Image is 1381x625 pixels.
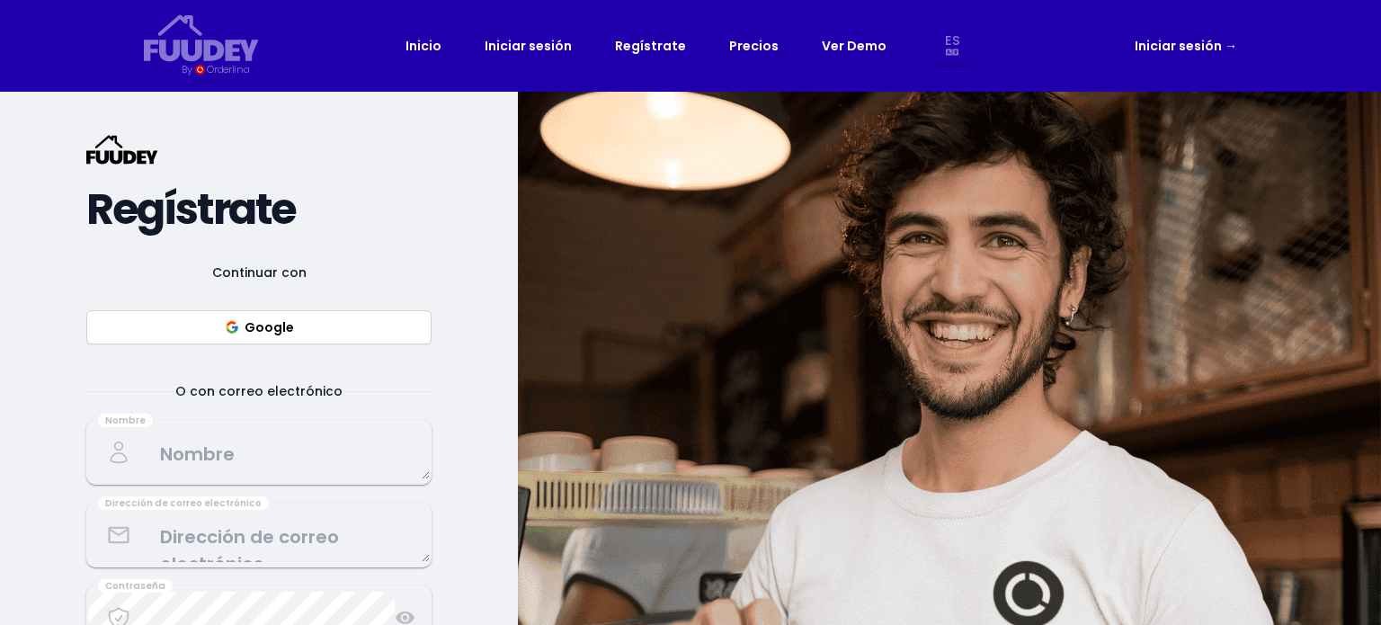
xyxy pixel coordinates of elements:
[191,262,328,283] span: Continuar con
[98,579,173,594] div: Contraseña
[729,35,779,57] a: Precios
[144,14,259,62] svg: {/* Added fill="currentColor" here */} {/* This rectangle defines the background. Its explicit fi...
[405,35,441,57] a: Inicio
[86,310,432,344] button: Google
[615,35,686,57] a: Regístrate
[182,62,192,77] div: By
[98,496,269,511] div: Dirección de correo electrónico
[207,62,249,77] div: Orderlina
[485,35,572,57] a: Iniciar sesión
[154,380,364,402] span: O con correo electrónico
[86,135,158,165] svg: {/* Added fill="currentColor" here */} {/* This rectangle defines the background. Its explicit fi...
[1135,35,1237,57] a: Iniciar sesión
[98,414,153,428] div: Nombre
[1225,37,1237,55] span: →
[86,193,432,226] h2: Regístrate
[822,35,887,57] a: Ver Demo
